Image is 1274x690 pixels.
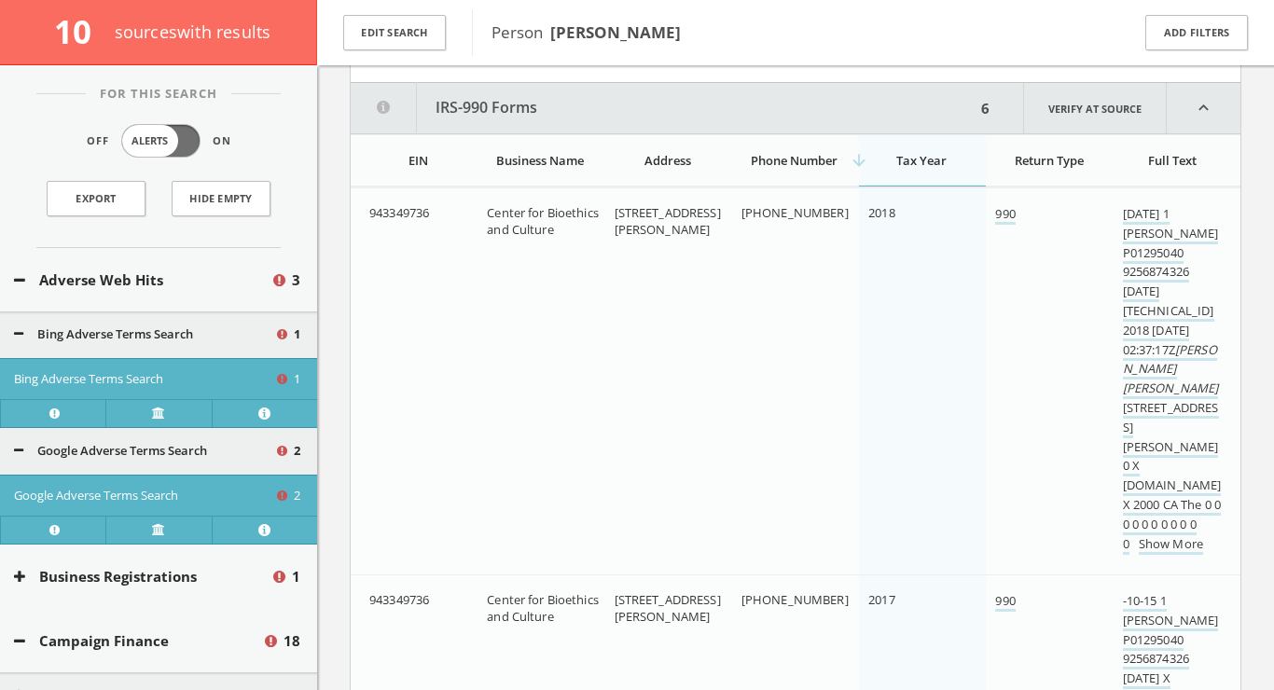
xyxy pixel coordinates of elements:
[14,442,274,461] button: Google Adverse Terms Search
[14,566,270,587] button: Business Registrations
[86,85,231,103] span: For This Search
[1145,15,1248,51] button: Add Filters
[14,630,262,652] button: Campaign Finance
[14,370,274,389] button: Bing Adverse Terms Search
[550,21,681,43] b: [PERSON_NAME]
[294,325,300,344] span: 1
[995,592,1015,612] a: 990
[87,133,109,149] span: Off
[1123,152,1222,169] div: Full Text
[741,591,849,608] span: [PHONE_NUMBER]
[14,487,274,505] button: Google Adverse Terms Search
[14,325,274,344] button: Bing Adverse Terms Search
[1123,340,1217,377] em: [PERSON_NAME]
[868,591,895,608] span: 2017
[868,204,895,221] span: 2018
[615,152,721,169] div: Address
[14,269,270,291] button: Adverse Web Hits
[741,152,848,169] div: Phone Number
[369,591,429,608] span: 943349736
[615,204,721,238] span: [STREET_ADDRESS][PERSON_NAME]
[487,204,599,238] span: Center for Bioethics and Culture
[1023,83,1167,133] a: Verify at source
[369,204,429,221] span: 943349736
[294,442,300,461] span: 2
[995,152,1101,169] div: Return Type
[850,151,868,170] i: arrow_downward
[351,83,976,133] button: IRS-990 Forms
[172,181,270,216] button: Hide Empty
[294,487,300,505] span: 2
[741,204,849,221] span: [PHONE_NUMBER]
[213,133,231,149] span: On
[1167,83,1240,133] i: expand_less
[284,630,300,652] span: 18
[1123,205,1222,555] a: [DATE] 1 [PERSON_NAME] P01295040 9256874326 [DATE] [TECHNICAL_ID] 2018 [DATE] 02:37:17Z[PERSON_NA...
[1123,379,1219,396] em: [PERSON_NAME]
[369,152,466,169] div: EIN
[343,15,446,51] button: Edit Search
[487,152,593,169] div: Business Name
[292,566,300,587] span: 1
[492,21,681,43] span: Person
[292,269,300,291] span: 3
[995,205,1015,225] a: 990
[615,591,721,625] span: [STREET_ADDRESS][PERSON_NAME]
[47,181,145,216] a: Export
[105,516,211,544] a: Verify at source
[487,591,599,625] span: Center for Bioethics and Culture
[976,83,995,133] div: 6
[868,152,975,169] div: Tax Year
[1139,534,1203,554] a: Show More
[294,370,300,389] span: 1
[54,9,107,53] span: 10
[105,399,211,427] a: Verify at source
[115,21,271,43] span: source s with results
